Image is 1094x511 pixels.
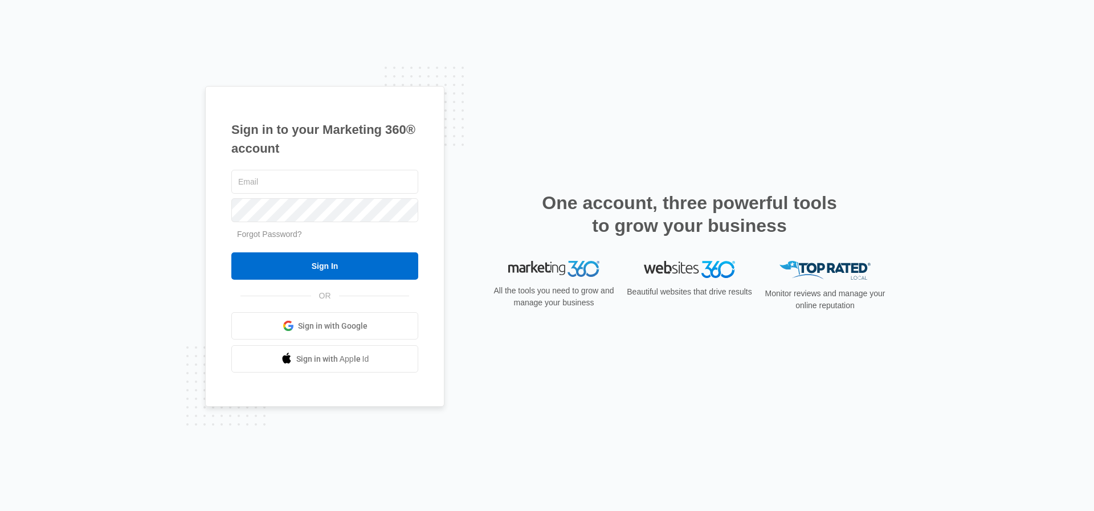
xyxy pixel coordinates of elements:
[231,252,418,280] input: Sign In
[231,120,418,158] h1: Sign in to your Marketing 360® account
[231,345,418,373] a: Sign in with Apple Id
[231,312,418,340] a: Sign in with Google
[626,286,753,298] p: Beautiful websites that drive results
[490,285,618,309] p: All the tools you need to grow and manage your business
[237,230,302,239] a: Forgot Password?
[761,288,889,312] p: Monitor reviews and manage your online reputation
[296,353,369,365] span: Sign in with Apple Id
[298,320,368,332] span: Sign in with Google
[311,290,339,302] span: OR
[779,261,871,280] img: Top Rated Local
[644,261,735,277] img: Websites 360
[508,261,599,277] img: Marketing 360
[538,191,840,237] h2: One account, three powerful tools to grow your business
[231,170,418,194] input: Email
